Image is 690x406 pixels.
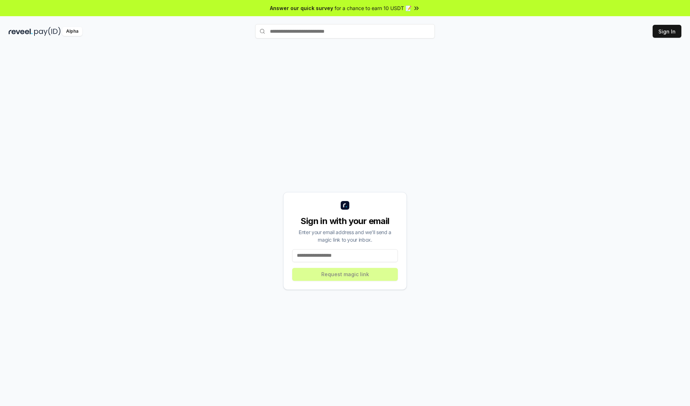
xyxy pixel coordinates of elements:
img: reveel_dark [9,27,33,36]
img: pay_id [34,27,61,36]
button: Sign In [653,25,681,38]
div: Alpha [62,27,82,36]
span: Answer our quick survey [270,4,333,12]
div: Sign in with your email [292,215,398,227]
img: logo_small [341,201,349,210]
div: Enter your email address and we’ll send a magic link to your inbox. [292,228,398,243]
span: for a chance to earn 10 USDT 📝 [335,4,411,12]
